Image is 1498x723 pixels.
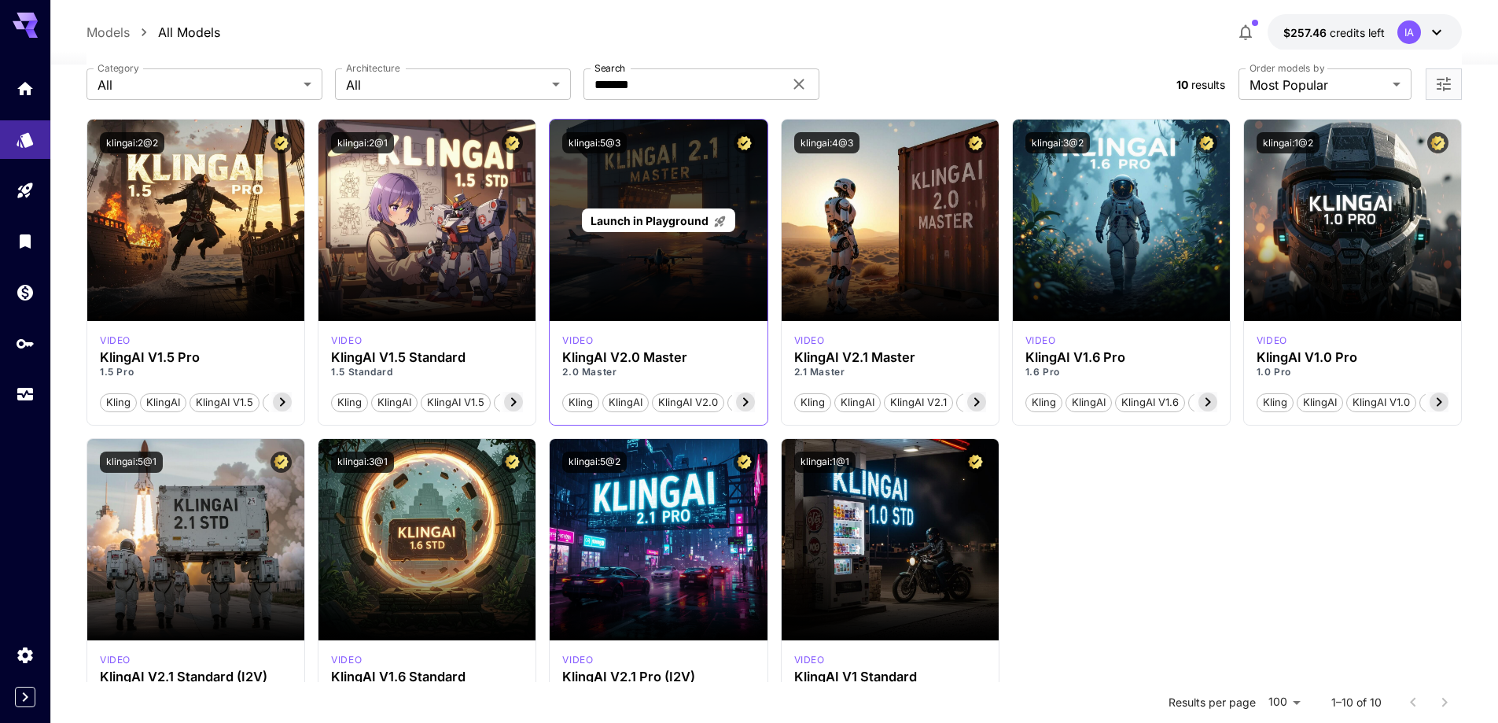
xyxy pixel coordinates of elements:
div: KlingAI V2.1 Master [794,350,986,365]
button: Certified Model – Vetted for best performance and includes a commercial license. [502,452,523,473]
button: Certified Model – Vetted for best performance and includes a commercial license. [965,132,986,153]
span: KlingAI [1297,395,1342,411]
h3: KlingAI V1.6 Standard [331,670,523,684]
span: KlingAI v2.0 Master [728,395,836,411]
p: video [331,653,362,667]
label: Architecture [346,61,399,75]
button: klingai:1@2 [1257,132,1319,153]
button: Kling [331,392,368,412]
button: klingai:5@3 [562,132,627,153]
h3: KlingAI V1.5 Pro [100,350,292,365]
p: video [562,653,593,667]
p: 2.1 Master [794,365,986,379]
span: Kling [332,395,367,411]
h3: KlingAI V1.6 Pro [1025,350,1217,365]
span: KlingAI v1.5 Standard [495,395,609,411]
button: KlingAI [140,392,186,412]
button: Certified Model – Vetted for best performance and includes a commercial license. [734,452,755,473]
span: All [98,76,297,94]
p: 1.6 Pro [1025,365,1217,379]
button: Certified Model – Vetted for best performance and includes a commercial license. [1427,132,1448,153]
button: KlingAI v2.0 Master [727,392,837,412]
span: KlingAI [1066,395,1111,411]
p: 1.0 Pro [1257,365,1448,379]
span: KlingAI v1.5 [190,395,259,411]
p: video [100,653,131,667]
span: Kling [101,395,136,411]
button: KlingAI v2.1 [884,392,953,412]
p: video [1257,334,1287,348]
div: klingai_2_1_pro [562,653,593,667]
button: Kling [1257,392,1294,412]
button: Certified Model – Vetted for best performance and includes a commercial license. [734,132,755,153]
div: klingai_1_6_pro [1025,334,1056,348]
button: Kling [100,392,137,412]
div: klingai_1_0_std [794,653,825,667]
span: Launch in Playground [591,214,709,227]
span: KlingAI v1.5 Pro [263,395,351,411]
h3: KlingAI V2.0 Master [562,350,754,365]
span: KlingAI v1.0 [1347,395,1415,411]
div: Playground [16,181,35,201]
nav: breadcrumb [86,23,220,42]
h3: KlingAI V1 Standard [794,670,986,684]
div: klingai_2_0_master [794,334,825,348]
p: Models [86,23,130,42]
span: Kling [563,395,598,411]
p: video [1025,334,1056,348]
button: klingai:5@1 [100,452,163,473]
p: video [794,653,825,667]
div: Library [16,231,35,251]
button: KlingAI [1297,392,1343,412]
button: Kling [562,392,599,412]
div: IA [1397,20,1421,44]
div: Home [16,74,35,94]
label: Category [98,61,139,75]
button: Kling [1025,392,1062,412]
span: KlingAI [835,395,880,411]
div: klingai_1_5_std [331,334,362,348]
span: KlingAI v2.1 Master [957,395,1062,411]
button: KlingAI v1.5 Standard [494,392,610,412]
button: KlingAI v1.5 Pro [263,392,352,412]
p: video [100,334,131,348]
div: klingai_2_1_master [562,334,593,348]
div: Wallet [16,282,35,302]
button: KlingAI v1.5 [190,392,259,412]
button: KlingAI v1.0 [1346,392,1416,412]
button: KlingAI v1.6 Pro [1188,392,1278,412]
p: Results per page [1169,695,1256,710]
div: KlingAI V1.0 Pro [1257,350,1448,365]
button: Certified Model – Vetted for best performance and includes a commercial license. [502,132,523,153]
button: klingai:3@2 [1025,132,1090,153]
button: Open more filters [1434,75,1453,94]
div: Settings [16,645,35,665]
div: Usage [16,385,35,404]
button: KlingAI [371,392,418,412]
button: Kling [794,392,831,412]
span: Kling [795,395,830,411]
button: KlingAI v1.6 [1115,392,1185,412]
p: 1.5 Standard [331,365,523,379]
h3: KlingAI V1.5 Standard [331,350,523,365]
span: KlingAI [603,395,648,411]
span: KlingAI v1.5 [421,395,490,411]
p: 1–10 of 10 [1331,695,1382,710]
span: KlingAI v1.6 [1116,395,1184,411]
span: results [1191,78,1225,91]
div: klingai_2_1_std [100,653,131,667]
h3: KlingAI V2.1 Pro (I2V) [562,670,754,684]
div: klingai_1_5_pro [100,334,131,348]
span: KlingAI [141,395,186,411]
p: 2.0 Master [562,365,754,379]
button: $257.45786IA [1268,14,1462,50]
h3: KlingAI V2.1 Standard (I2V) [100,670,292,684]
button: klingai:5@2 [562,452,627,473]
